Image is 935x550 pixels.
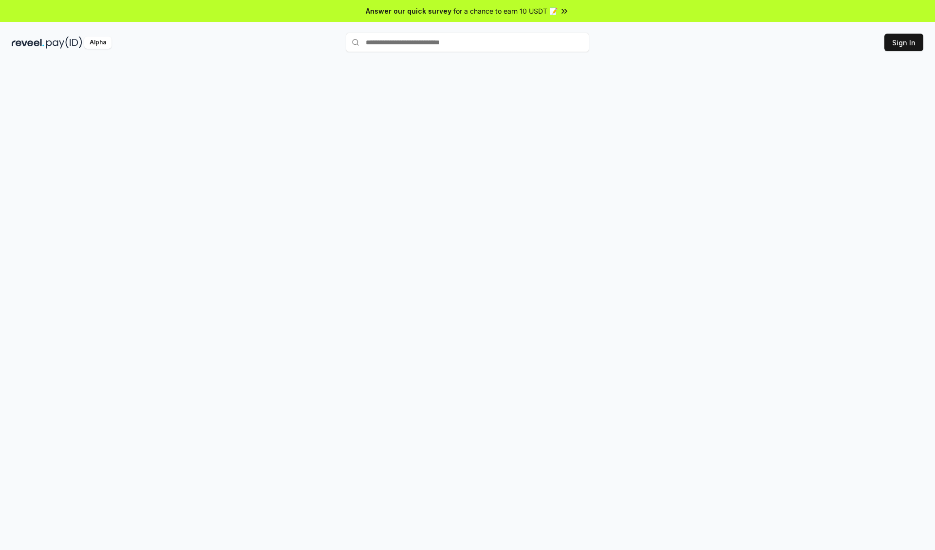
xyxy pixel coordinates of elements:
span: Answer our quick survey [366,6,451,16]
span: for a chance to earn 10 USDT 📝 [453,6,558,16]
button: Sign In [884,34,923,51]
div: Alpha [84,37,112,49]
img: pay_id [46,37,82,49]
img: reveel_dark [12,37,44,49]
